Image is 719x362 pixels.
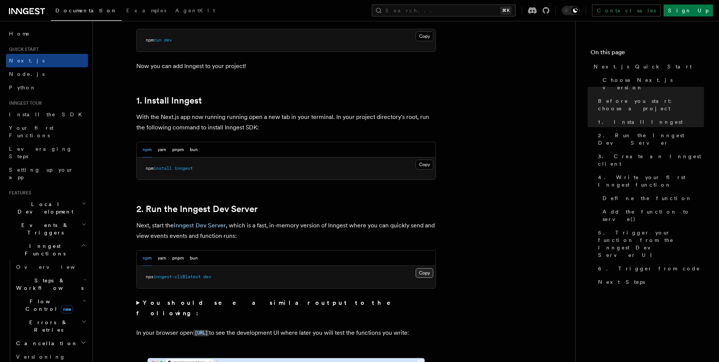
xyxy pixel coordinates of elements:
button: yarn [158,251,166,266]
kbd: ⌘K [501,7,511,14]
span: npm [146,37,154,43]
p: In your browser open to see the development UI where later you will test the functions you write: [136,328,436,338]
span: Before you start: choose a project [598,97,704,112]
span: Node.js [9,71,45,77]
a: Documentation [51,2,122,21]
span: Cancellation [13,340,78,347]
span: Home [9,30,30,37]
a: Before you start: choose a project [595,94,704,115]
span: Errors & Retries [13,319,81,334]
a: Next.js Quick Start [591,60,704,73]
span: 3. Create an Inngest client [598,153,704,168]
a: Leveraging Steps [6,142,88,163]
h4: On this page [591,48,704,60]
button: Steps & Workflows [13,274,88,295]
a: AgentKit [171,2,219,20]
button: Errors & Retries [13,316,88,337]
a: Next Steps [595,275,704,289]
a: Overview [13,260,88,274]
span: Choose Next.js version [603,76,704,91]
button: Local Development [6,197,88,218]
span: inngest [175,166,193,171]
span: install [154,166,172,171]
a: Setting up your app [6,163,88,184]
p: Now you can add Inngest to your project! [136,61,436,71]
span: 2. Run the Inngest Dev Server [598,132,704,147]
span: Next Steps [598,278,645,286]
button: bun [190,142,198,157]
span: Flow Control [13,298,82,313]
button: bun [190,251,198,266]
a: Define the function [600,191,704,205]
button: pnpm [172,251,184,266]
span: inngest-cli@latest [154,274,201,279]
button: pnpm [172,142,184,157]
p: Next, start the , which is a fast, in-memory version of Inngest where you can quickly send and vi... [136,220,436,241]
a: [URL] [193,329,209,336]
span: npm [146,166,154,171]
button: Cancellation [13,337,88,350]
span: Next.js Quick Start [594,63,692,70]
a: Home [6,27,88,40]
span: Setting up your app [9,167,73,180]
span: 6. Trigger from code [598,265,700,272]
span: 1. Install Inngest [598,118,683,126]
span: Overview [16,264,93,270]
a: Python [6,81,88,94]
button: Toggle dark mode [562,6,580,15]
span: Next.js [9,58,45,64]
a: Sign Up [664,4,713,16]
button: Copy [416,268,433,278]
button: Search...⌘K [372,4,516,16]
button: Copy [416,160,433,169]
span: run [154,37,161,43]
a: Examples [122,2,171,20]
a: 2. Run the Inngest Dev Server [136,204,258,214]
span: Your first Functions [9,125,54,138]
span: Examples [126,7,166,13]
code: [URL] [193,330,209,336]
span: AgentKit [175,7,215,13]
span: Python [9,85,36,90]
strong: You should see a similar output to the following: [136,299,401,317]
span: Versioning [16,354,66,360]
span: Leveraging Steps [9,146,72,159]
button: npm [143,251,152,266]
a: Node.js [6,67,88,81]
button: Copy [416,31,433,41]
a: 2. Run the Inngest Dev Server [595,129,704,150]
span: npx [146,274,154,279]
span: Install the SDK [9,111,87,117]
span: dev [164,37,172,43]
a: 4. Write your first Inngest function [595,171,704,191]
a: Contact sales [592,4,661,16]
span: Define the function [603,194,692,202]
a: 1. Install Inngest [136,95,202,106]
button: Inngest Functions [6,239,88,260]
span: Inngest Functions [6,242,81,257]
button: Events & Triggers [6,218,88,239]
a: 1. Install Inngest [595,115,704,129]
a: 5. Trigger your function from the Inngest Dev Server UI [595,226,704,262]
a: Your first Functions [6,121,88,142]
span: Inngest tour [6,100,42,106]
a: Choose Next.js version [600,73,704,94]
span: 4. Write your first Inngest function [598,174,704,188]
span: Quick start [6,46,39,52]
span: Steps & Workflows [13,277,84,292]
span: dev [203,274,211,279]
span: 5. Trigger your function from the Inngest Dev Server UI [598,229,704,259]
span: Documentation [55,7,117,13]
span: Features [6,190,31,196]
span: Events & Triggers [6,221,82,236]
summary: You should see a similar output to the following: [136,298,436,319]
span: new [61,305,73,313]
button: Flow Controlnew [13,295,88,316]
a: Inngest Dev Server [174,222,226,229]
span: Add the function to serve() [603,208,704,223]
a: Install the SDK [6,108,88,121]
a: Add the function to serve() [600,205,704,226]
span: Local Development [6,200,82,215]
a: Next.js [6,54,88,67]
button: yarn [158,142,166,157]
